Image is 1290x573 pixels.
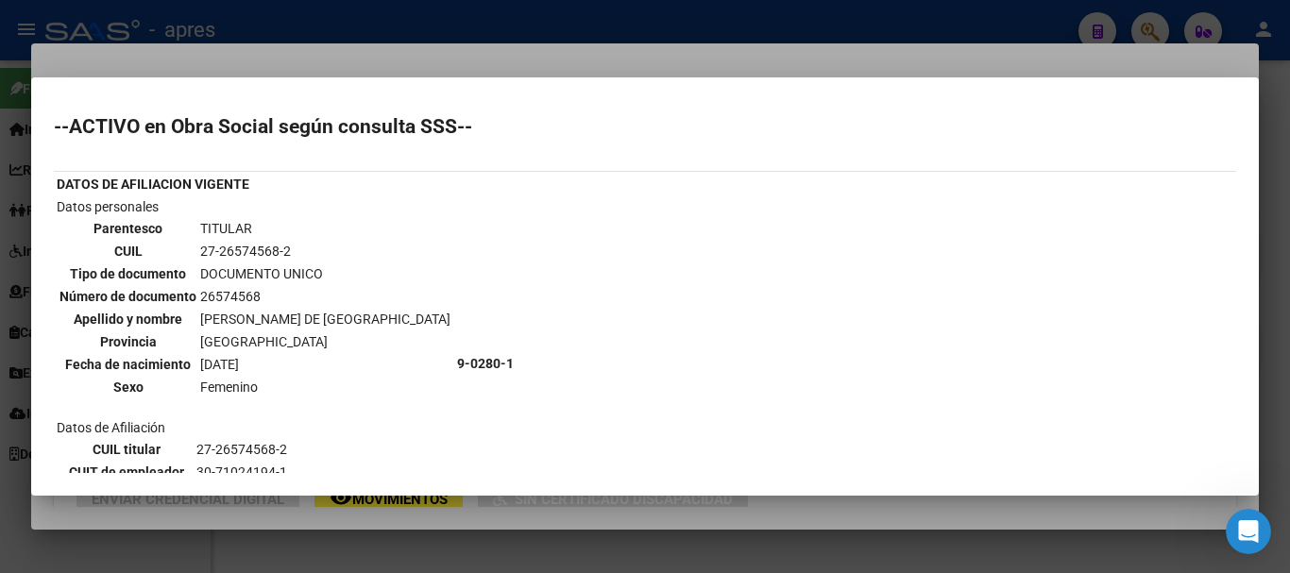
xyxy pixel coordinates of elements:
td: DOCUMENTO UNICO [199,263,451,284]
th: CUIL [59,241,197,261]
th: CUIL titular [59,439,194,460]
td: [GEOGRAPHIC_DATA] [199,331,451,352]
th: Fecha de nacimiento [59,354,197,375]
th: CUIT de empleador [59,462,194,482]
h2: --ACTIVO en Obra Social según consulta SSS-- [54,117,1236,136]
iframe: Intercom live chat [1226,509,1271,554]
td: TITULAR [199,218,451,239]
th: Tipo de documento [59,263,197,284]
td: [DATE] [199,354,451,375]
b: DATOS DE AFILIACION VIGENTE [57,177,249,192]
td: Femenino [199,377,451,397]
th: Provincia [59,331,197,352]
b: 9-0280-1 [457,356,514,371]
th: Parentesco [59,218,197,239]
th: Sexo [59,377,197,397]
td: 27-26574568-2 [195,439,370,460]
th: Apellido y nombre [59,309,197,329]
td: 30-71024194-1 [195,462,370,482]
td: 26574568 [199,286,451,307]
td: [PERSON_NAME] DE [GEOGRAPHIC_DATA] [199,309,451,329]
td: 27-26574568-2 [199,241,451,261]
td: Datos personales Datos de Afiliación [56,196,454,531]
th: Número de documento [59,286,197,307]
